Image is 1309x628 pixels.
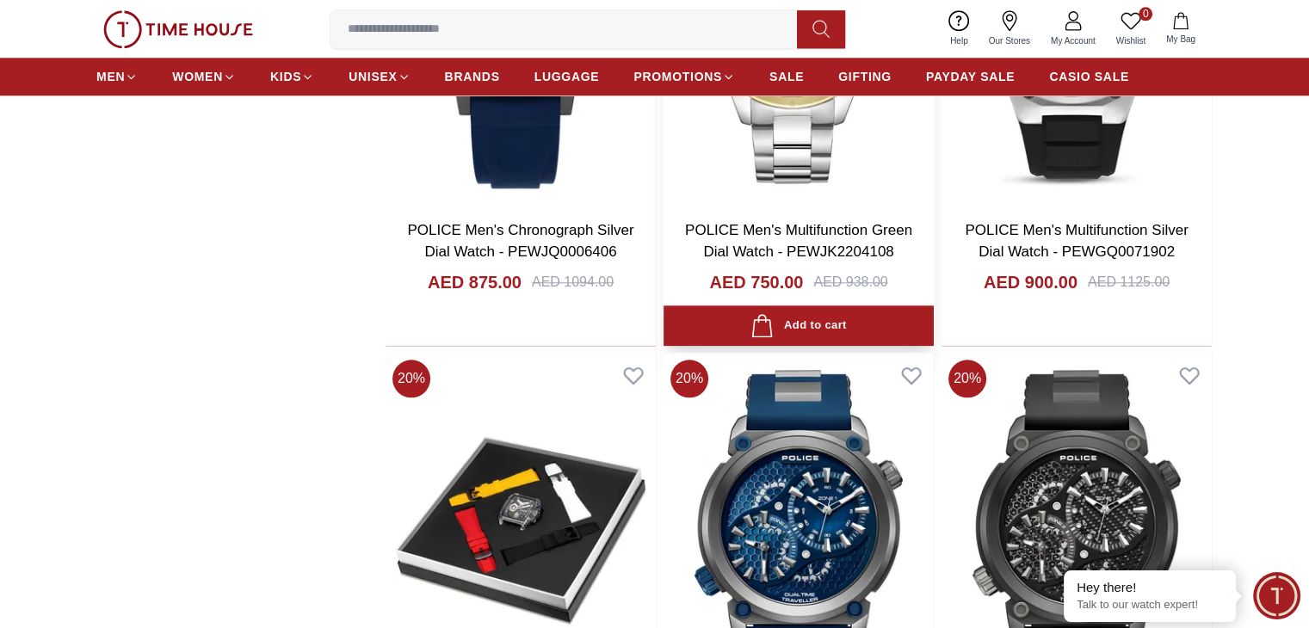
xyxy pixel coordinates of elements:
[428,270,522,294] h4: AED 875.00
[270,61,314,92] a: KIDS
[349,68,397,85] span: UNISEX
[532,272,614,292] div: AED 1094.00
[1088,272,1170,292] div: AED 1125.00
[709,270,803,294] h4: AED 750.00
[349,61,410,92] a: UNISEX
[534,61,600,92] a: LUGGAGE
[769,68,804,85] span: SALE
[965,222,1188,261] a: POLICE Men's Multifunction Silver Dial Watch - PEWGQ0071902
[838,68,892,85] span: GIFTING
[948,360,986,397] span: 20 %
[926,68,1015,85] span: PAYDAY SALE
[270,68,301,85] span: KIDS
[96,68,125,85] span: MEN
[940,7,979,51] a: Help
[1044,34,1102,47] span: My Account
[445,61,500,92] a: BRANDS
[172,68,223,85] span: WOMEN
[1159,33,1202,46] span: My Bag
[1077,598,1223,613] p: Talk to our watch expert!
[838,61,892,92] a: GIFTING
[664,305,934,346] button: Add to cart
[407,222,633,261] a: POLICE Men's Chronograph Silver Dial Watch - PEWJQ0006406
[103,10,253,48] img: ...
[392,360,430,397] span: 20 %
[1077,579,1223,596] div: Hey there!
[750,314,846,337] div: Add to cart
[633,68,722,85] span: PROMOTIONS
[96,61,138,92] a: MEN
[1049,68,1129,85] span: CASIO SALE
[1139,7,1152,21] span: 0
[979,7,1040,51] a: Our Stores
[769,61,804,92] a: SALE
[633,61,735,92] a: PROMOTIONS
[982,34,1037,47] span: Our Stores
[670,360,708,397] span: 20 %
[685,222,912,261] a: POLICE Men's Multifunction Green Dial Watch - PEWJK2204108
[813,272,887,292] div: AED 938.00
[984,270,1077,294] h4: AED 900.00
[534,68,600,85] span: LUGGAGE
[943,34,975,47] span: Help
[1253,572,1300,619] div: Chat Widget
[172,61,236,92] a: WOMEN
[1049,61,1129,92] a: CASIO SALE
[445,68,500,85] span: BRANDS
[1106,7,1156,51] a: 0Wishlist
[1156,9,1206,49] button: My Bag
[1109,34,1152,47] span: Wishlist
[926,61,1015,92] a: PAYDAY SALE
